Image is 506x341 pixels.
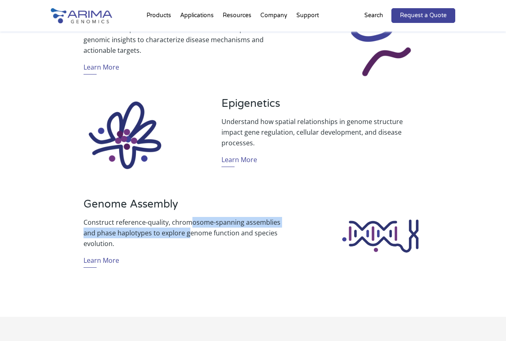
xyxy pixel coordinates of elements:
[465,302,506,341] iframe: Chat Widget
[84,62,119,75] a: Learn More
[221,97,423,116] h3: Epigenetics
[221,116,423,148] p: Understand how spatial relationships in genome structure impact gene regulation, cellular develop...
[51,8,112,23] img: Arima-Genomics-logo
[80,93,169,178] img: Epigenetics_Icon_Arima Genomics
[337,2,426,83] img: Human Health_Icon_Arima Genomics
[221,154,257,167] a: Learn More
[364,10,383,21] p: Search
[84,198,285,217] h3: Genome Assembly
[84,255,119,268] a: Learn More
[391,8,455,23] a: Request a Quote
[84,24,285,56] p: Accelerate the path to novel biomarkers and therapies with 3D genomic insights to characterize di...
[337,213,426,259] img: Genome Assembly_Icon_Arima Genomics
[84,217,285,249] p: Construct reference-quality, chromosome-spanning assemblies and phase haplotypes to explore genom...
